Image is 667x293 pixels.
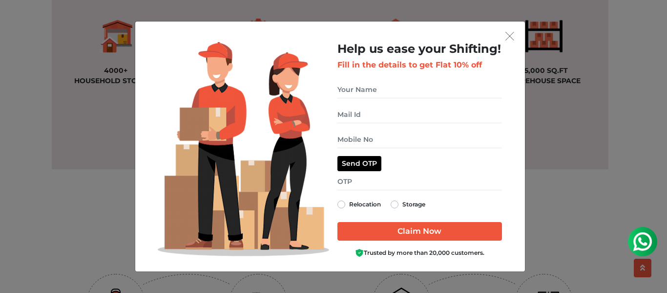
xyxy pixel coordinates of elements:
[337,222,502,241] input: Claim Now
[337,173,502,190] input: OTP
[337,60,502,69] h3: Fill in the details to get Flat 10% off
[337,156,381,171] button: Send OTP
[505,32,514,41] img: exit
[349,199,381,210] label: Relocation
[355,248,364,257] img: Boxigo Customer Shield
[158,42,330,256] img: Lead Welcome Image
[402,199,425,210] label: Storage
[337,248,502,258] div: Trusted by more than 20,000 customers.
[337,81,502,98] input: Your Name
[337,42,502,56] h2: Help us ease your Shifting!
[337,106,502,123] input: Mail Id
[337,131,502,148] input: Mobile No
[10,10,29,29] img: whatsapp-icon.svg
